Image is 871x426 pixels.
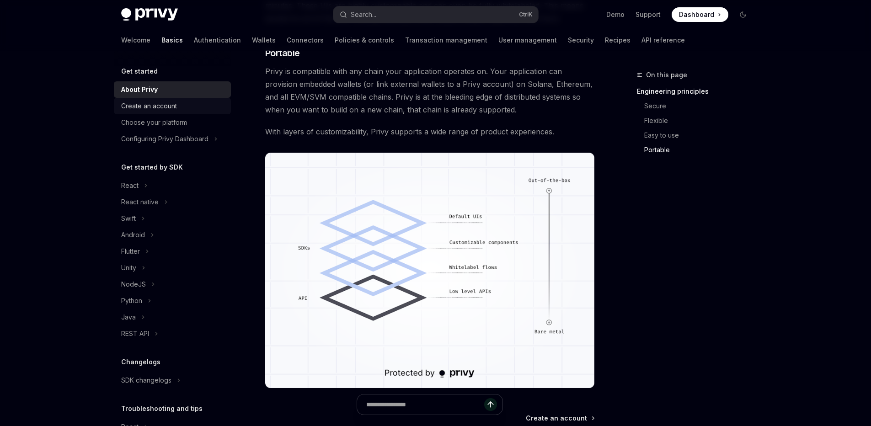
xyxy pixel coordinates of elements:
button: Search...CtrlK [333,6,538,23]
button: Toggle dark mode [736,7,750,22]
div: React [121,180,139,191]
span: Privy is compatible with any chain your application operates on. Your application can provision e... [265,65,595,116]
a: Transaction management [405,29,487,51]
a: Support [636,10,661,19]
a: Authentication [194,29,241,51]
a: Recipes [605,29,631,51]
a: Welcome [121,29,150,51]
a: Choose your platform [114,114,231,131]
span: Ctrl K [519,11,533,18]
div: Choose your platform [121,117,187,128]
span: Dashboard [679,10,714,19]
a: Demo [606,10,625,19]
h5: Get started by SDK [121,162,183,173]
a: Basics [161,29,183,51]
button: Send message [484,398,497,411]
div: Search... [351,9,376,20]
div: Android [121,229,145,240]
div: React native [121,197,159,208]
a: About Privy [114,81,231,98]
img: images/Customization.png [265,153,595,388]
div: Python [121,295,142,306]
a: Easy to use [644,128,758,143]
div: Unity [121,262,136,273]
div: Flutter [121,246,140,257]
a: API reference [641,29,685,51]
img: dark logo [121,8,178,21]
a: Connectors [287,29,324,51]
a: Portable [644,143,758,157]
a: User management [498,29,557,51]
a: Security [568,29,594,51]
div: SDK changelogs [121,375,171,386]
a: Wallets [252,29,276,51]
span: On this page [646,69,687,80]
div: About Privy [121,84,158,95]
div: NodeJS [121,279,146,290]
div: Java [121,312,136,323]
h5: Get started [121,66,158,77]
a: Flexible [644,113,758,128]
span: Portable [265,47,300,59]
div: Swift [121,213,136,224]
div: Create an account [121,101,177,112]
a: Policies & controls [335,29,394,51]
a: Dashboard [672,7,728,22]
div: REST API [121,328,149,339]
a: Engineering principles [637,84,758,99]
a: Secure [644,99,758,113]
a: Create an account [114,98,231,114]
span: With layers of customizability, Privy supports a wide range of product experiences. [265,125,595,138]
h5: Troubleshooting and tips [121,403,203,414]
h5: Changelogs [121,357,160,367]
div: Configuring Privy Dashboard [121,133,208,144]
